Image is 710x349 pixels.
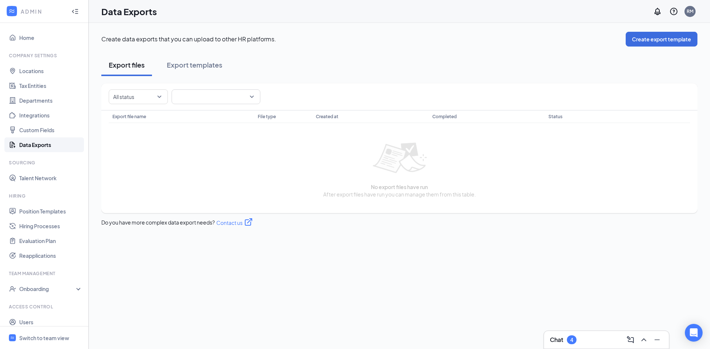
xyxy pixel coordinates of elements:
div: Export files [109,60,145,69]
a: Data Exports [19,137,82,152]
div: Export templates [167,60,222,69]
svg: QuestionInfo [669,7,678,16]
a: Custom Fields [19,123,82,137]
a: Users [19,315,82,329]
div: Team Management [9,270,81,277]
th: Created at [312,110,428,123]
div: Open Intercom Messenger [685,324,703,342]
button: Create export template [626,32,697,47]
svg: UserCheck [9,285,16,292]
div: ADMIN [21,8,65,15]
button: Minimize [651,334,663,346]
div: Switch to team view [19,334,69,342]
div: Sourcing [9,160,81,166]
a: Locations [19,64,82,78]
svg: Collapse [71,8,79,15]
p: Create data exports that you can upload to other HR platforms. [101,35,626,43]
h3: Chat [550,336,563,344]
button: ChevronUp [638,334,650,346]
svg: ExternalLink [244,218,253,226]
a: Departments [19,93,82,108]
a: Tax Entities [19,78,82,93]
a: Evaluation Plan [19,233,82,248]
div: Onboarding [19,285,76,292]
svg: ComposeMessage [626,335,635,344]
a: Reapplications [19,248,82,263]
a: Home [19,30,82,45]
th: Status [545,110,632,123]
a: Position Templates [19,204,82,219]
svg: WorkstreamLogo [8,7,16,15]
img: empty list [364,134,436,183]
th: File type [254,110,312,123]
th: Export file name [109,110,254,123]
div: 4 [570,337,573,343]
span: No export files have run [371,183,428,191]
a: Hiring Processes [19,219,82,233]
span: Do you have more complex data export needs? [101,219,215,226]
a: Talent Network [19,171,82,185]
div: Access control [9,304,81,310]
div: Company Settings [9,52,81,59]
div: Hiring [9,193,81,199]
th: Completed [429,110,545,123]
a: Integrations [19,108,82,123]
svg: WorkstreamLogo [10,335,15,340]
svg: Minimize [653,335,662,344]
div: RM [687,8,693,14]
svg: ChevronUp [639,335,648,344]
h1: Data Exports [101,5,157,18]
button: ComposeMessage [625,334,636,346]
span: After export files have run you can manage them from this table. [323,191,476,198]
span: Contact us [216,219,243,226]
svg: Notifications [653,7,662,16]
a: Contact usExternalLink [215,218,253,227]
